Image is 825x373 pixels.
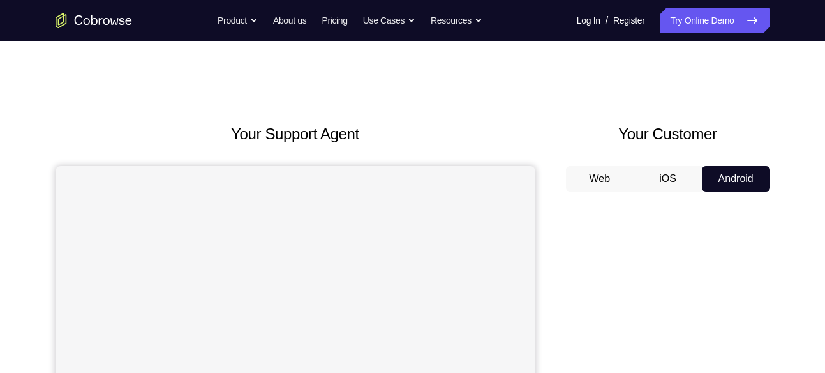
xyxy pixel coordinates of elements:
button: iOS [634,166,702,192]
button: Web [566,166,634,192]
a: Register [613,8,644,33]
h2: Your Support Agent [56,123,535,146]
a: Log In [577,8,600,33]
a: Pricing [322,8,347,33]
button: Product [218,8,258,33]
a: Go to the home page [56,13,132,28]
button: Use Cases [363,8,415,33]
a: About us [273,8,306,33]
button: Resources [431,8,482,33]
a: Try Online Demo [660,8,769,33]
h2: Your Customer [566,123,770,146]
span: / [606,13,608,28]
button: Android [702,166,770,192]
